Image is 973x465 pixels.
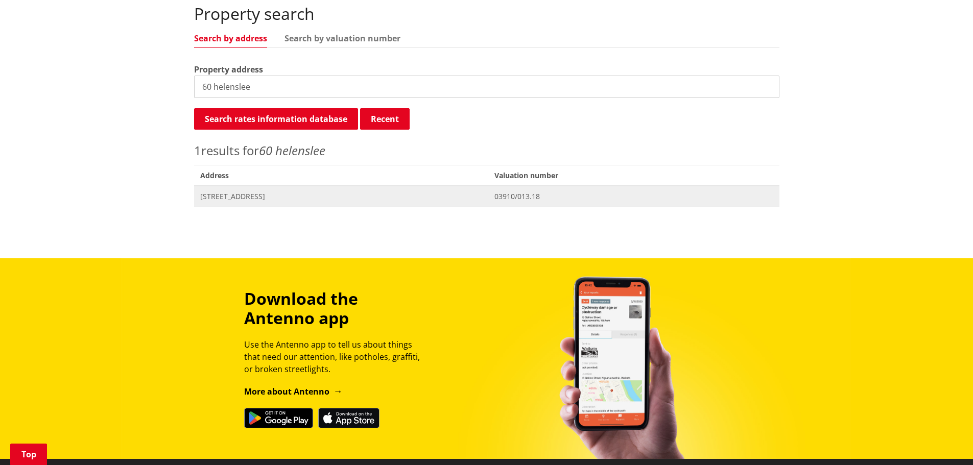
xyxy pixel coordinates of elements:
[244,338,429,375] p: Use the Antenno app to tell us about things that need our attention, like potholes, graffiti, or ...
[194,76,779,98] input: e.g. Duke Street NGARUAWAHIA
[244,386,343,397] a: More about Antenno
[494,191,773,202] span: 03910/013.18
[318,408,379,428] img: Download on the App Store
[194,4,779,23] h2: Property search
[488,165,779,186] span: Valuation number
[926,422,963,459] iframe: Messenger Launcher
[194,63,263,76] label: Property address
[194,34,267,42] a: Search by address
[200,191,483,202] span: [STREET_ADDRESS]
[284,34,400,42] a: Search by valuation number
[194,141,779,160] p: results for
[194,108,358,130] button: Search rates information database
[244,408,313,428] img: Get it on Google Play
[194,186,779,207] a: [STREET_ADDRESS] 03910/013.18
[259,142,325,159] em: 60 helenslee
[360,108,410,130] button: Recent
[194,142,201,159] span: 1
[194,165,489,186] span: Address
[244,289,429,328] h3: Download the Antenno app
[10,444,47,465] a: Top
